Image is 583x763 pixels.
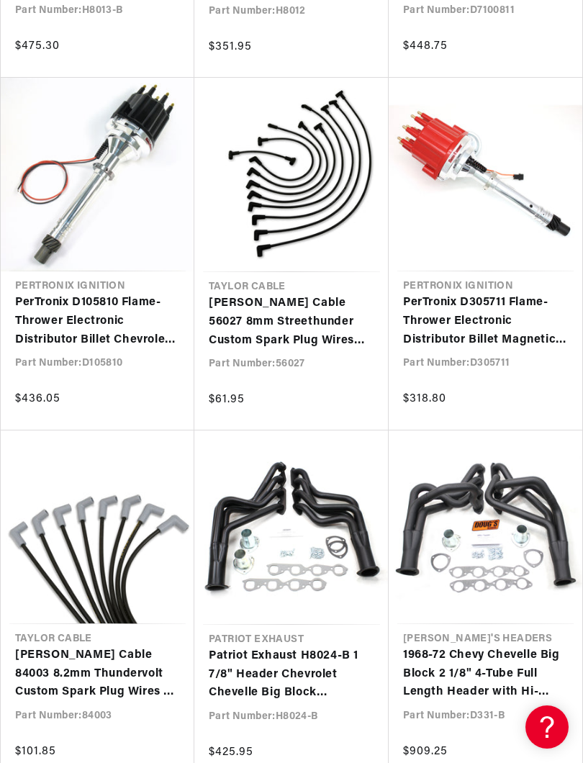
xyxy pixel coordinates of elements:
[209,647,374,703] a: Patriot Exhaust H8024-B 1 7/8" Header Chevrolet Chevelle Big Block Chevrolet 68-74 Hi-Temp Black ...
[403,646,568,702] a: 1968-72 Chevy Chevelle Big Block 2 1/8" 4-Tube Full Length Header with Hi-Temp Black Coating
[15,294,180,349] a: PerTronix D105810 Flame-Thrower Electronic Distributor Billet Chevrolet Small Block/Big Block Sli...
[209,294,374,350] a: [PERSON_NAME] Cable 56027 8mm Streethunder Custom Spark Plug Wires Chevy SB ovc 90 deg
[403,294,568,349] a: PerTronix D305711 Flame-Thrower Electronic Distributor Billet Magnetic Trigger Slip Collar Chevro...
[15,646,180,702] a: [PERSON_NAME] Cable 84003 8.2mm Thundervolt Custom Spark Plug Wires 8 cyl black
